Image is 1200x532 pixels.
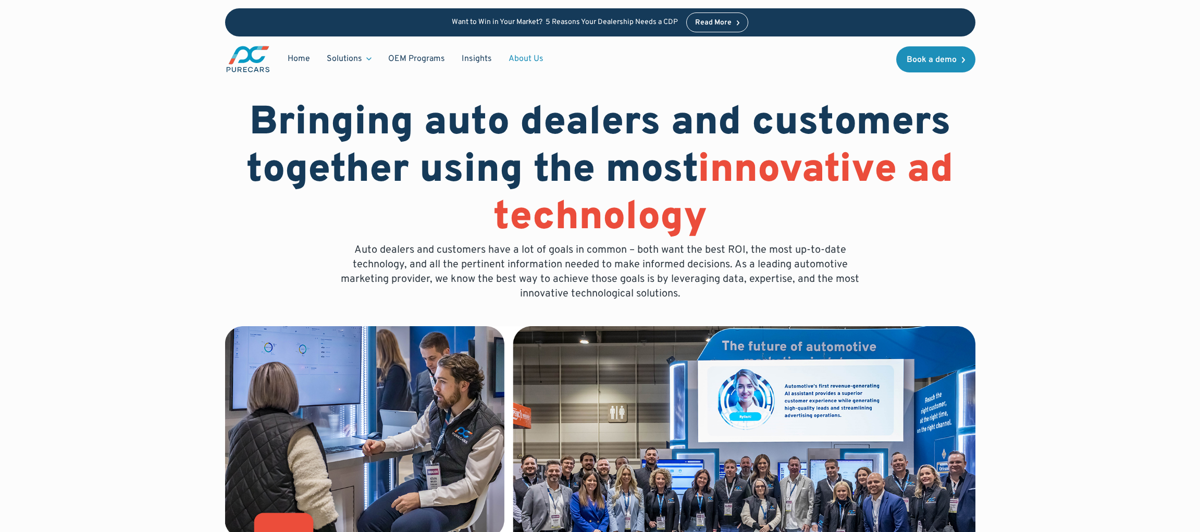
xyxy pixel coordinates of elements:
a: OEM Programs [380,49,453,69]
p: Want to Win in Your Market? 5 Reasons Your Dealership Needs a CDP [452,18,678,27]
div: Solutions [327,53,362,65]
div: Read More [695,19,732,27]
a: main [225,45,271,73]
div: Solutions [318,49,380,69]
a: About Us [500,49,552,69]
img: purecars logo [225,45,271,73]
a: Home [279,49,318,69]
a: Book a demo [896,46,975,72]
h1: Bringing auto dealers and customers together using the most [225,100,975,243]
a: Read More [686,13,749,32]
p: Auto dealers and customers have a lot of goals in common – both want the best ROI, the most up-to... [333,243,867,301]
div: Book a demo [907,56,957,64]
a: Insights [453,49,500,69]
span: innovative ad technology [493,146,954,243]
